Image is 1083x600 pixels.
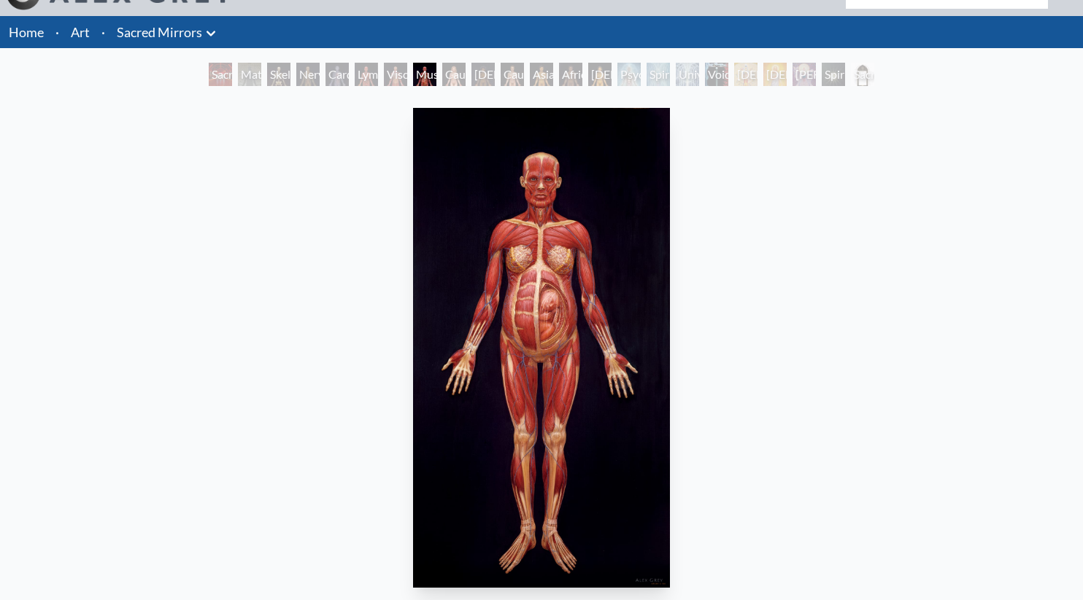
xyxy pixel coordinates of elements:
div: Sacred Mirrors Frame [851,63,874,86]
div: Muscle System [413,63,436,86]
div: [PERSON_NAME] [793,63,816,86]
a: Sacred Mirrors [117,22,202,42]
div: Asian Man [530,63,553,86]
div: Spiritual Energy System [647,63,670,86]
div: Viscera [384,63,407,86]
div: Skeletal System [267,63,290,86]
div: Spiritual World [822,63,845,86]
div: Sacred Mirrors Room, [GEOGRAPHIC_DATA] [209,63,232,86]
div: Caucasian Man [501,63,524,86]
div: Void Clear Light [705,63,728,86]
a: Home [9,24,44,40]
div: [DEMOGRAPHIC_DATA] [734,63,758,86]
div: [DEMOGRAPHIC_DATA] Woman [588,63,612,86]
div: Universal Mind Lattice [676,63,699,86]
div: Nervous System [296,63,320,86]
div: Caucasian Woman [442,63,466,86]
div: Lymphatic System [355,63,378,86]
div: African Man [559,63,582,86]
div: Material World [238,63,261,86]
a: Art [71,22,90,42]
li: · [96,16,111,48]
img: 7-Muscle-System-1980-Alex-Grey-watermarked.jpg [413,108,671,588]
div: [DEMOGRAPHIC_DATA] Woman [471,63,495,86]
div: Psychic Energy System [617,63,641,86]
div: Cardiovascular System [325,63,349,86]
div: [DEMOGRAPHIC_DATA] [763,63,787,86]
li: · [50,16,65,48]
